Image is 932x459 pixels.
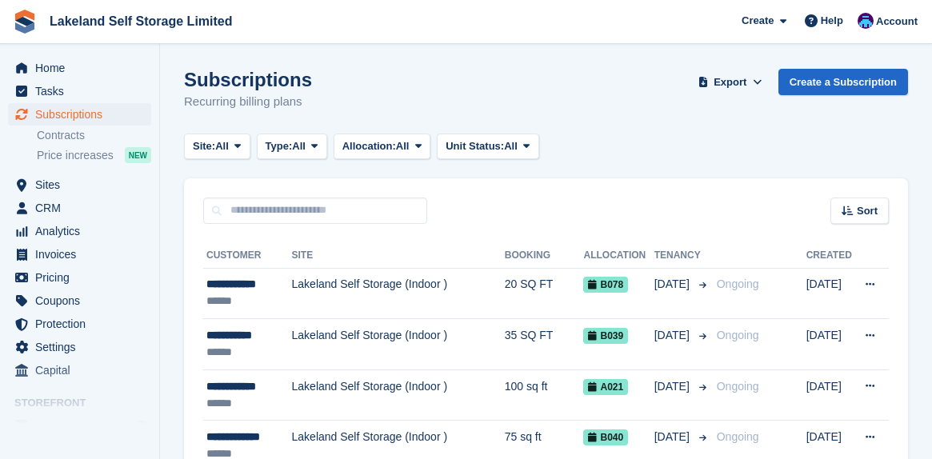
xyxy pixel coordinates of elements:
td: [DATE] [806,268,854,319]
span: Type: [266,138,293,154]
a: Lakeland Self Storage Limited [43,8,239,34]
span: All [504,138,518,154]
span: Ongoing [717,277,759,290]
span: Ongoing [717,430,759,443]
span: [DATE] [654,327,693,344]
th: Customer [203,243,292,269]
span: All [292,138,306,154]
img: David Dickson [858,13,874,29]
span: Ongoing [717,380,759,393]
span: A021 [583,379,628,395]
span: Unit Status: [446,138,504,154]
span: Subscriptions [35,103,131,126]
a: Price increases NEW [37,146,151,164]
a: menu [8,80,151,102]
span: Tasks [35,80,131,102]
th: Tenancy [654,243,710,269]
th: Allocation [583,243,654,269]
span: All [215,138,229,154]
span: Export [714,74,746,90]
img: stora-icon-8386f47178a22dfd0bd8f6a31ec36ba5ce8667c1dd55bd0f319d3a0aa187defe.svg [13,10,37,34]
button: Site: All [184,134,250,160]
span: B039 [583,328,628,344]
td: 35 SQ FT [505,319,584,370]
span: Booking Portal [35,415,131,437]
span: Settings [35,336,131,358]
span: Analytics [35,220,131,242]
span: CRM [35,197,131,219]
span: Invoices [35,243,131,265]
a: menu [8,103,151,126]
th: Booking [505,243,584,269]
span: Coupons [35,289,131,312]
span: Create [742,13,774,29]
th: Site [292,243,505,269]
span: [DATE] [654,378,693,395]
td: [DATE] [806,319,854,370]
a: Contracts [37,128,151,143]
a: menu [8,220,151,242]
span: [DATE] [654,276,693,293]
div: NEW [125,147,151,163]
span: Sort [857,203,878,219]
span: Pricing [35,266,131,289]
span: Ongoing [717,329,759,341]
span: [DATE] [654,429,693,445]
h1: Subscriptions [184,69,312,90]
button: Export [695,69,766,95]
span: B040 [583,429,628,445]
span: Account [876,14,918,30]
a: menu [8,415,151,437]
span: Site: [193,138,215,154]
span: Protection [35,313,131,335]
a: menu [8,289,151,312]
span: Price increases [37,148,114,163]
td: Lakeland Self Storage (Indoor ) [292,268,505,319]
button: Unit Status: All [437,134,538,160]
button: Type: All [257,134,327,160]
span: Storefront [14,395,159,411]
a: menu [8,266,151,289]
button: Allocation: All [334,134,431,160]
td: 100 sq ft [505,369,584,421]
span: All [396,138,410,154]
a: menu [8,313,151,335]
td: [DATE] [806,369,854,421]
span: Sites [35,174,131,196]
td: Lakeland Self Storage (Indoor ) [292,369,505,421]
a: menu [8,336,151,358]
td: 20 SQ FT [505,268,584,319]
span: Home [35,57,131,79]
a: menu [8,243,151,265]
p: Recurring billing plans [184,93,312,111]
span: Allocation: [342,138,396,154]
td: Lakeland Self Storage (Indoor ) [292,319,505,370]
a: Create a Subscription [778,69,908,95]
a: Preview store [132,417,151,436]
a: menu [8,57,151,79]
th: Created [806,243,854,269]
span: B078 [583,277,628,293]
a: menu [8,359,151,381]
span: Help [821,13,843,29]
a: menu [8,197,151,219]
span: Capital [35,359,131,381]
a: menu [8,174,151,196]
